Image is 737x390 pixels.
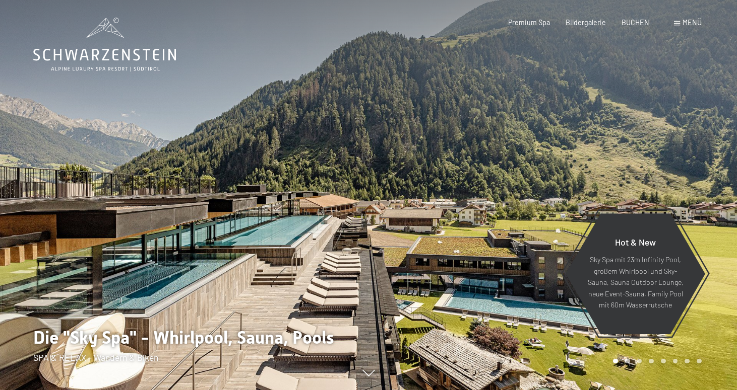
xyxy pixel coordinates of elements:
div: Carousel Pagination [609,359,701,364]
div: Carousel Page 2 [625,359,630,364]
div: Carousel Page 3 [637,359,642,364]
div: Carousel Page 7 [685,359,690,364]
div: Carousel Page 1 (Current Slide) [613,359,618,364]
p: Sky Spa mit 23m Infinity Pool, großem Whirlpool und Sky-Sauna, Sauna Outdoor Lounge, neue Event-S... [587,254,684,311]
span: Menü [683,18,702,27]
div: Carousel Page 6 [673,359,678,364]
a: Hot & New Sky Spa mit 23m Infinity Pool, großem Whirlpool und Sky-Sauna, Sauna Outdoor Lounge, ne... [565,213,706,335]
span: Hot & New [615,237,656,248]
div: Carousel Page 8 [697,359,702,364]
a: BUCHEN [622,18,649,27]
div: Carousel Page 5 [661,359,666,364]
div: Carousel Page 4 [649,359,654,364]
a: Premium Spa [508,18,550,27]
a: Bildergalerie [566,18,606,27]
